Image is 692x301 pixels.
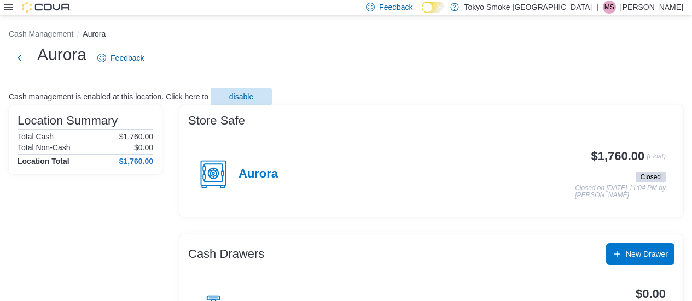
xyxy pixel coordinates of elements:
[626,249,668,259] span: New Drawer
[18,157,69,166] h4: Location Total
[37,44,86,66] h1: Aurora
[636,287,666,300] h3: $0.00
[18,114,118,127] h3: Location Summary
[83,29,106,38] button: Aurora
[620,1,683,14] p: [PERSON_NAME]
[211,88,272,105] button: disable
[111,52,144,63] span: Feedback
[119,157,153,166] h4: $1,760.00
[636,172,666,182] span: Closed
[464,1,592,14] p: Tokyo Smoke [GEOGRAPHIC_DATA]
[188,114,245,127] h3: Store Safe
[119,132,153,141] p: $1,760.00
[229,91,253,102] span: disable
[575,185,666,199] p: Closed on [DATE] 11:04 PM by [PERSON_NAME]
[188,247,264,261] h3: Cash Drawers
[93,47,148,69] a: Feedback
[239,167,278,181] h4: Aurora
[9,29,73,38] button: Cash Management
[596,1,598,14] p: |
[604,1,614,14] span: MS
[379,2,412,13] span: Feedback
[422,2,445,13] input: Dark Mode
[18,143,71,152] h6: Total Non-Cash
[9,92,208,101] p: Cash management is enabled at this location. Click here to
[591,150,645,163] h3: $1,760.00
[22,2,71,13] img: Cova
[603,1,616,14] div: Michele Singh
[134,143,153,152] p: $0.00
[606,243,674,265] button: New Drawer
[9,28,683,42] nav: An example of EuiBreadcrumbs
[647,150,666,169] p: (Float)
[18,132,54,141] h6: Total Cash
[641,172,661,182] span: Closed
[9,47,31,69] button: Next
